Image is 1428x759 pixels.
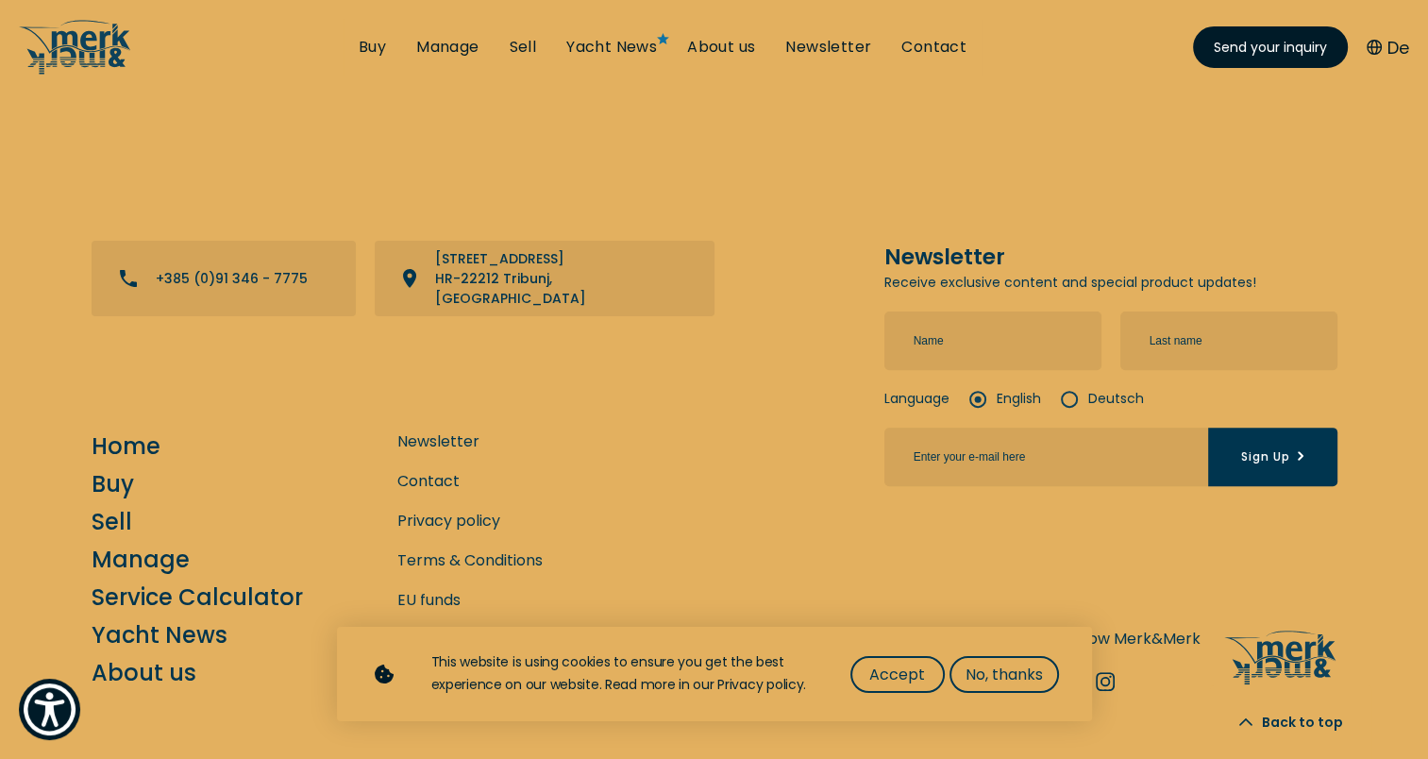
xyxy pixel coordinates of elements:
a: Home [92,430,160,463]
a: Sell [92,505,132,538]
a: Privacy policy [397,509,500,532]
label: English [968,389,1041,409]
a: View directions on a map - opens in new tab [375,241,714,316]
input: Name [884,312,1101,370]
div: This website is using cookies to ensure you get the best experience on our website. Read more in ... [431,651,813,697]
a: Instagram [1096,672,1129,691]
a: Yacht News [92,618,227,651]
a: Newsletter [785,37,871,58]
a: Service Calculator [92,581,303,614]
input: Last name [1120,312,1337,370]
a: Manage [416,37,479,58]
a: Contact [901,37,966,58]
input: Sign Up [884,428,1208,486]
button: Sign Up [1208,428,1337,486]
a: Yacht News [566,37,657,58]
button: Back to top [1210,685,1371,759]
a: / [19,59,132,81]
button: De [1367,35,1409,60]
a: About us [92,656,196,689]
button: Show Accessibility Preferences [19,679,80,740]
a: Sell [509,37,536,58]
a: EU funds [397,588,461,612]
button: No, thanks [949,656,1059,693]
p: Receive exclusive content and special product updates! [884,273,1337,293]
p: Follow Merk&Merk [1063,627,1201,650]
h5: Newsletter [884,241,1337,273]
a: Send your inquiry [1193,26,1348,68]
strong: Language [884,389,949,409]
a: Buy [359,37,386,58]
p: +385 (0)91 346 - 7775 [156,269,308,289]
a: Terms & Conditions [397,548,543,572]
a: Newsletter [397,430,479,453]
span: No, thanks [966,663,1043,686]
a: / [1224,668,1337,690]
a: Contact [397,469,460,493]
a: Manage [92,543,190,576]
span: Accept [869,663,925,686]
a: About us [687,37,755,58]
a: Buy [92,467,134,500]
span: Send your inquiry [1214,38,1327,58]
a: Privacy policy [717,675,803,694]
button: Accept [850,656,945,693]
label: Deutsch [1060,389,1144,409]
